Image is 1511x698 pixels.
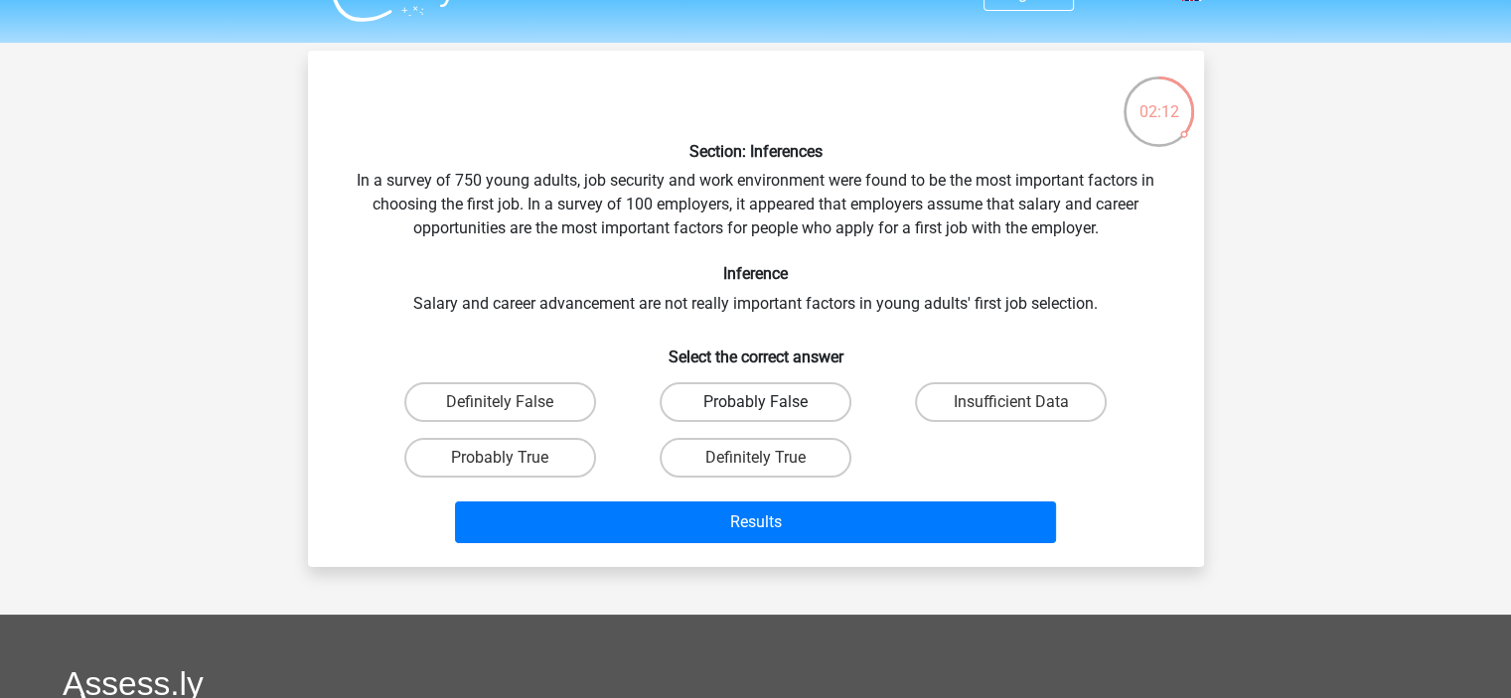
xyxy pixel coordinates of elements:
label: Probably False [660,382,851,422]
div: In a survey of 750 young adults, job security and work environment were found to be the most impo... [316,67,1196,551]
div: 02:12 [1122,74,1196,124]
label: Probably True [404,438,596,478]
button: Results [455,501,1056,543]
label: Definitely False [404,382,596,422]
label: Definitely True [660,438,851,478]
h6: Select the correct answer [340,332,1172,366]
label: Insufficient Data [915,382,1107,422]
h6: Section: Inferences [340,142,1172,161]
h6: Inference [340,264,1172,283]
